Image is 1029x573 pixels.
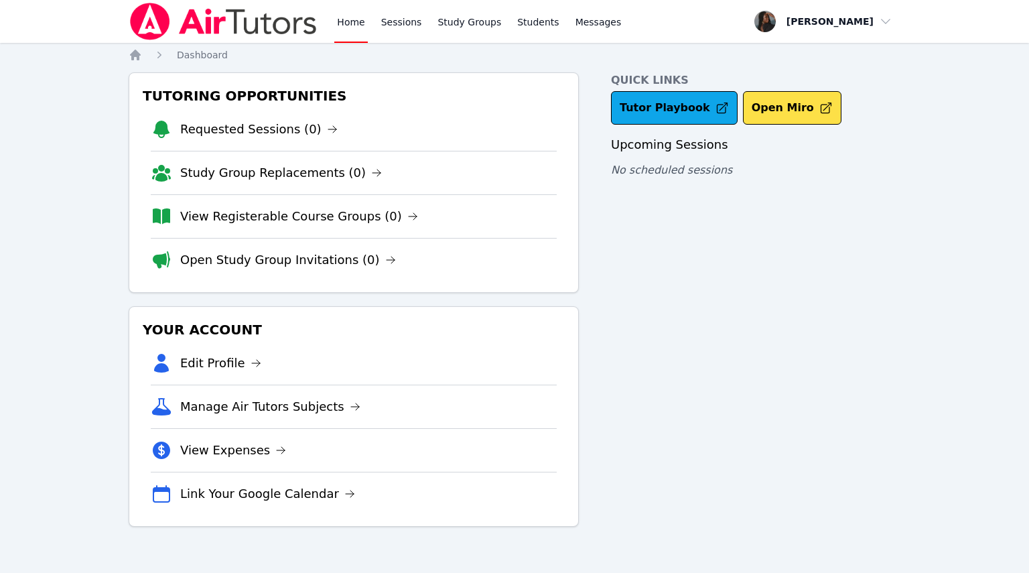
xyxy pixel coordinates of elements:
[611,72,900,88] h4: Quick Links
[180,207,418,226] a: View Registerable Course Groups (0)
[180,354,261,373] a: Edit Profile
[177,48,228,62] a: Dashboard
[180,251,396,269] a: Open Study Group Invitations (0)
[180,485,355,503] a: Link Your Google Calendar
[140,318,567,342] h3: Your Account
[575,15,622,29] span: Messages
[743,91,841,125] button: Open Miro
[129,48,900,62] nav: Breadcrumb
[611,135,900,154] h3: Upcoming Sessions
[180,164,382,182] a: Study Group Replacements (0)
[611,164,732,176] span: No scheduled sessions
[129,3,318,40] img: Air Tutors
[140,84,567,108] h3: Tutoring Opportunities
[177,50,228,60] span: Dashboard
[180,441,286,460] a: View Expenses
[180,397,360,416] a: Manage Air Tutors Subjects
[611,91,738,125] a: Tutor Playbook
[180,120,338,139] a: Requested Sessions (0)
